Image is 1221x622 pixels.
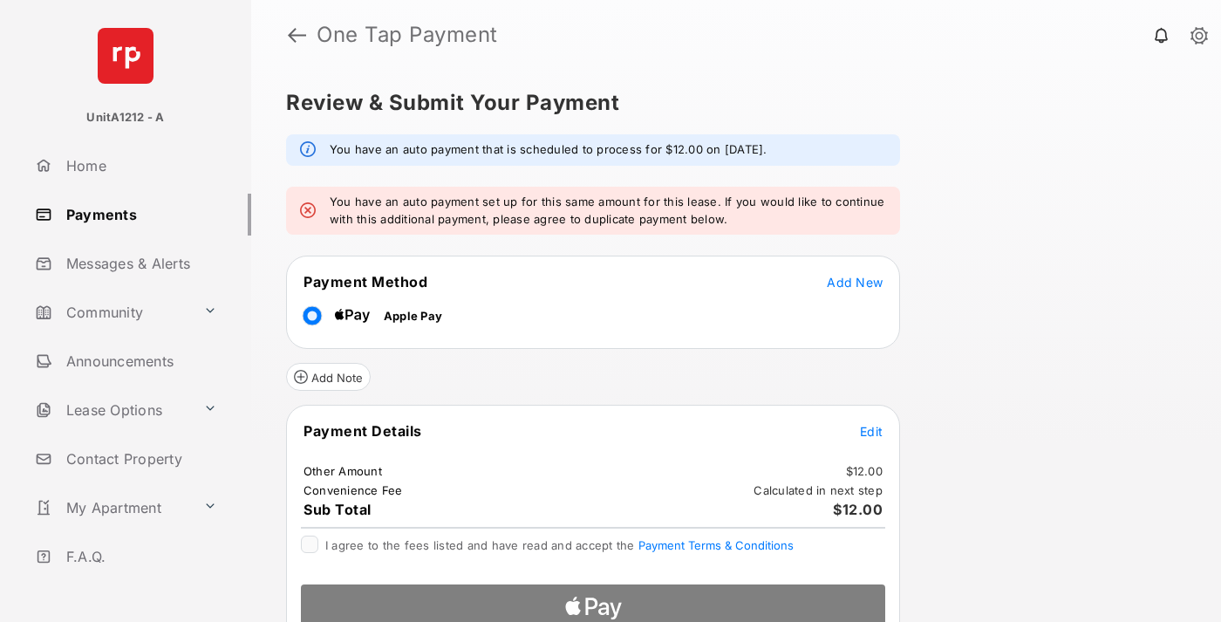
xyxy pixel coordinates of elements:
span: Payment Details [304,422,422,440]
span: Add New [827,275,883,290]
td: $12.00 [845,463,884,479]
a: Lease Options [28,389,196,431]
span: Payment Method [304,273,427,290]
span: $12.00 [833,501,883,518]
button: Add Note [286,363,371,391]
h5: Review & Submit Your Payment [286,92,1172,113]
em: You have an auto payment set up for this same amount for this lease. If you would like to continu... [330,194,886,228]
td: Other Amount [303,463,383,479]
button: I agree to the fees listed and have read and accept the [638,538,794,552]
span: I agree to the fees listed and have read and accept the [325,538,794,552]
a: Contact Property [28,438,251,480]
a: My Apartment [28,487,196,529]
span: Edit [860,424,883,439]
button: Edit [860,422,883,440]
em: You have an auto payment that is scheduled to process for $12.00 on [DATE]. [330,141,767,159]
span: Apple Pay [384,309,442,323]
td: Calculated in next step [753,482,883,498]
a: F.A.Q. [28,536,251,578]
strong: One Tap Payment [317,24,498,45]
p: UnitA1212 - A [86,109,164,126]
button: Add New [827,273,883,290]
a: Announcements [28,340,251,382]
a: Community [28,291,196,333]
td: Convenience Fee [303,482,404,498]
img: svg+xml;base64,PHN2ZyB4bWxucz0iaHR0cDovL3d3dy53My5vcmcvMjAwMC9zdmciIHdpZHRoPSI2NCIgaGVpZ2h0PSI2NC... [98,28,153,84]
a: Home [28,145,251,187]
span: Sub Total [304,501,372,518]
a: Payments [28,194,251,236]
a: Messages & Alerts [28,243,251,284]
